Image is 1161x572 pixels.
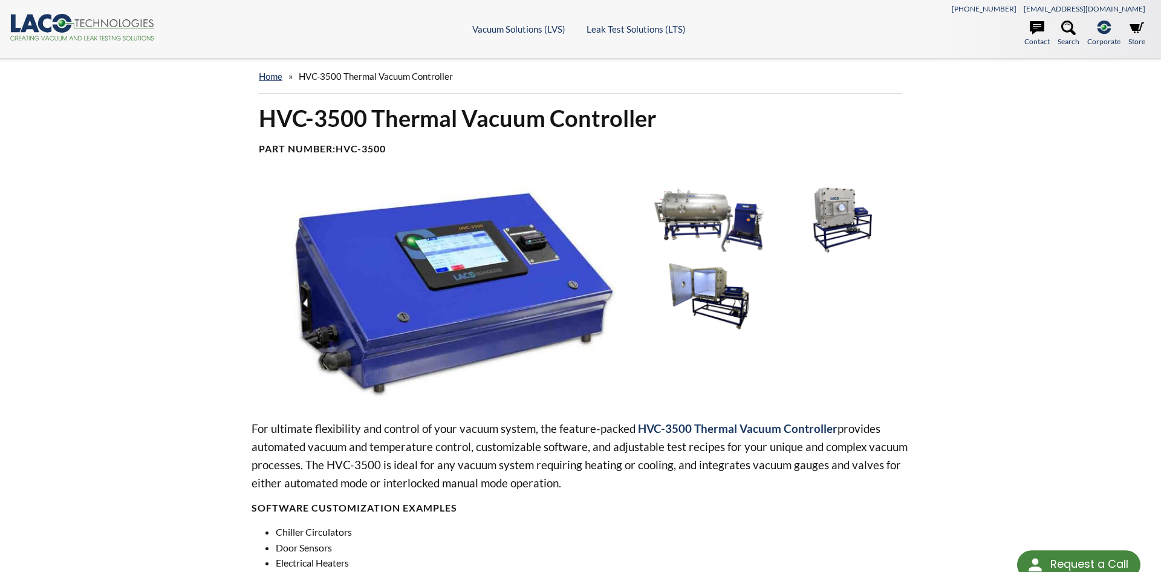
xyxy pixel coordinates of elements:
span: Corporate [1087,36,1120,47]
a: [EMAIL_ADDRESS][DOMAIN_NAME] [1024,4,1145,13]
li: Electrical Heaters [276,555,909,571]
h1: HVC-3500 Thermal Vacuum Controller [259,103,902,133]
img: HVC-3500 in Cube Chamber System, open door [646,261,772,331]
a: Store [1128,21,1145,47]
div: » [259,59,902,94]
b: HVC-3500 [336,143,386,154]
a: Leak Test Solutions (LTS) [587,24,686,34]
p: For ultimate flexibility and control of your vacuum system, the feature-packed provides automated... [252,420,909,492]
h4: Part Number: [259,143,902,155]
a: [PHONE_NUMBER] [952,4,1016,13]
a: Search [1058,21,1079,47]
a: Contact [1024,21,1050,47]
span: HVC-3500 Thermal Vacuum Controller [299,71,453,82]
li: Door Sensors [276,540,909,556]
strong: HVC-3500 Thermal Vacuum Controller [638,421,837,435]
img: HVC-3500 Thermal Vacuum Controller, angled view [252,184,637,400]
a: home [259,71,282,82]
a: Vacuum Solutions (LVS) [472,24,565,34]
h4: SOFTWARE CUSTOMIZATION EXAMPLES [252,502,909,515]
img: HVC-3500 Thermal Vacuum Controller in System, front view [646,184,772,255]
img: HVC-3500 in Cube Chamber System, angled view [778,184,903,255]
li: Chiller Circulators [276,524,909,540]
